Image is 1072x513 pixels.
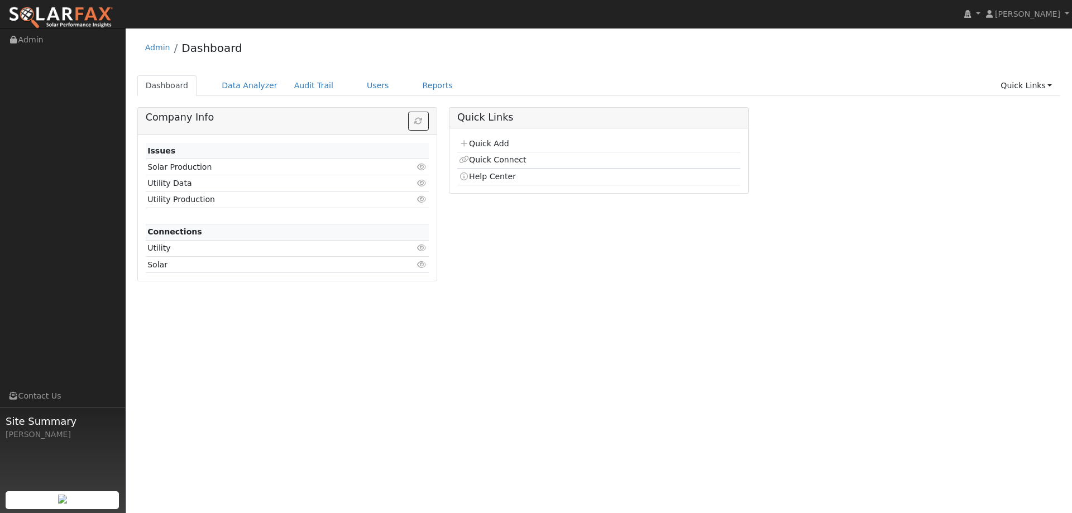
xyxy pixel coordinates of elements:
a: Users [358,75,398,96]
h5: Quick Links [457,112,740,123]
a: Quick Add [459,139,509,148]
i: Click to view [417,244,427,252]
strong: Connections [147,227,202,236]
td: Utility Production [146,191,383,208]
a: Dashboard [137,75,197,96]
a: Dashboard [181,41,242,55]
a: Reports [414,75,461,96]
a: Data Analyzer [213,75,286,96]
div: [PERSON_NAME] [6,429,119,440]
i: Click to view [417,163,427,171]
h5: Company Info [146,112,429,123]
a: Quick Links [992,75,1060,96]
i: Click to view [417,179,427,187]
td: Solar Production [146,159,383,175]
img: SolarFax [8,6,113,30]
td: Utility [146,240,383,256]
td: Utility Data [146,175,383,191]
strong: Issues [147,146,175,155]
i: Click to view [417,261,427,269]
i: Click to view [417,195,427,203]
span: Site Summary [6,414,119,429]
a: Admin [145,43,170,52]
span: [PERSON_NAME] [995,9,1060,18]
a: Help Center [459,172,516,181]
img: retrieve [58,495,67,504]
td: Solar [146,257,383,273]
a: Quick Connect [459,155,526,164]
a: Audit Trail [286,75,342,96]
